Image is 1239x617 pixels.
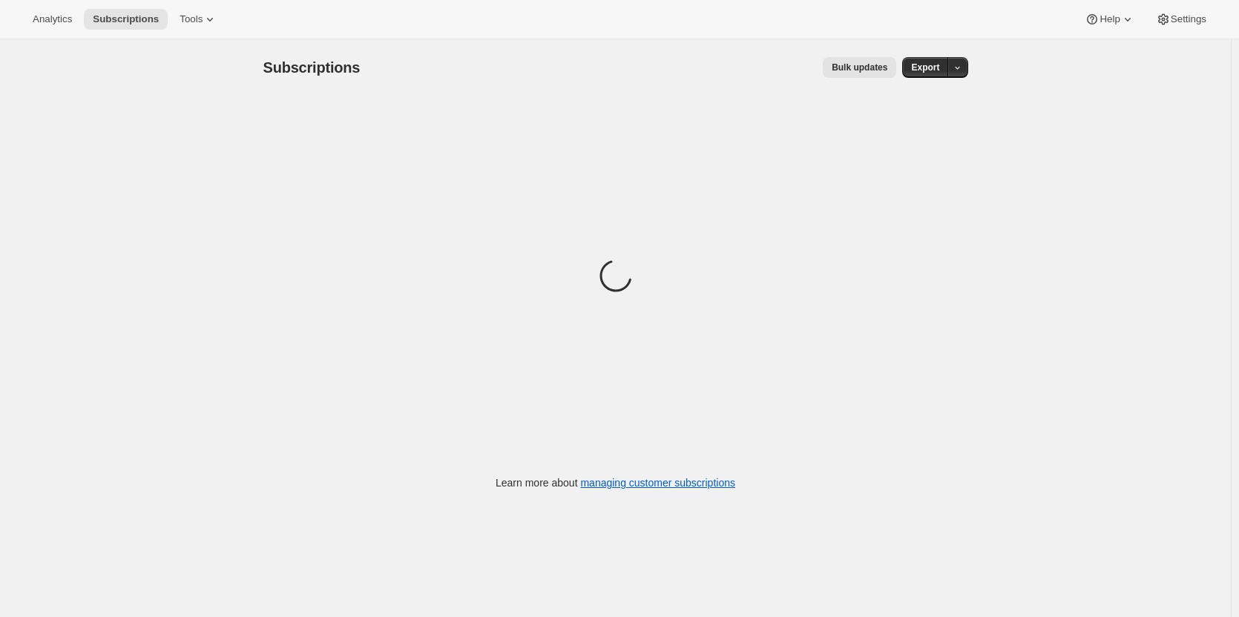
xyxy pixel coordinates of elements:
[496,475,735,490] p: Learn more about
[911,62,939,73] span: Export
[1100,13,1120,25] span: Help
[580,477,735,489] a: managing customer subscriptions
[93,13,159,25] span: Subscriptions
[263,59,361,76] span: Subscriptions
[1171,13,1206,25] span: Settings
[1147,9,1215,30] button: Settings
[180,13,203,25] span: Tools
[1076,9,1143,30] button: Help
[33,13,72,25] span: Analytics
[171,9,226,30] button: Tools
[902,57,948,78] button: Export
[832,62,887,73] span: Bulk updates
[823,57,896,78] button: Bulk updates
[84,9,168,30] button: Subscriptions
[24,9,81,30] button: Analytics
